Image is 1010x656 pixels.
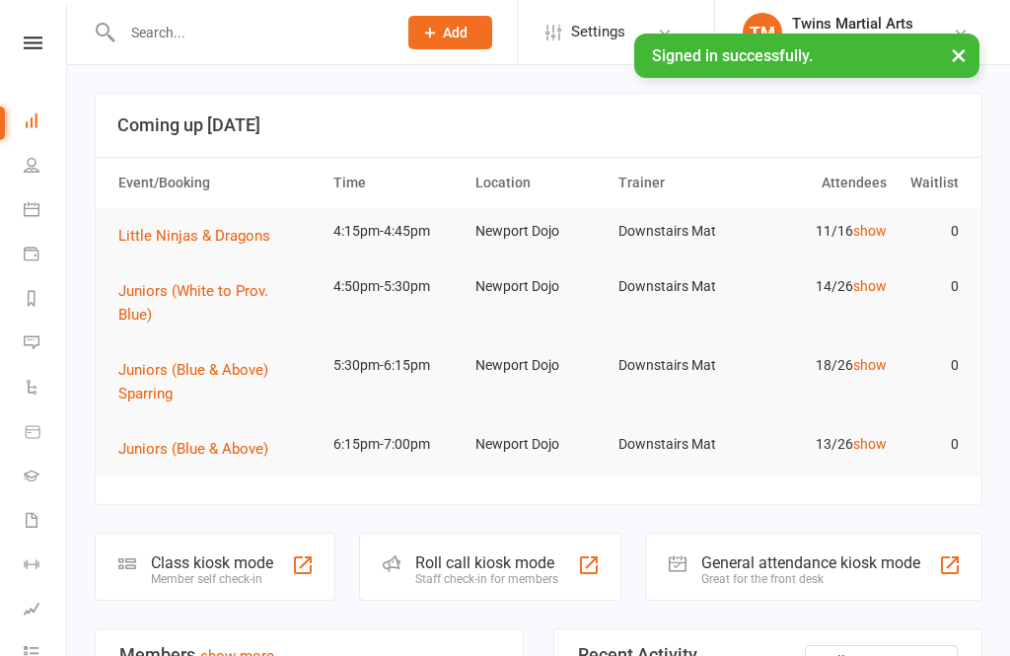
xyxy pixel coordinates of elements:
td: Downstairs Mat [610,208,753,255]
button: Juniors (Blue & Above) [118,437,282,461]
td: Newport Dojo [467,208,610,255]
td: 0 [896,208,967,255]
th: Event/Booking [109,158,325,208]
a: Assessments [24,589,68,633]
a: Calendar [24,189,68,234]
button: × [941,34,976,76]
td: 11/16 [753,208,896,255]
a: show [853,357,887,373]
td: 18/26 [753,342,896,389]
a: show [853,436,887,452]
th: Location [467,158,610,208]
td: 6:15pm-7:00pm [325,421,468,468]
th: Attendees [753,158,896,208]
div: Member self check-in [151,572,273,586]
td: 0 [896,263,967,310]
span: Add [443,25,468,40]
a: Reports [24,278,68,323]
a: Dashboard [24,101,68,145]
td: 4:15pm-4:45pm [325,208,468,255]
td: Downstairs Mat [610,263,753,310]
div: Roll call kiosk mode [415,553,558,572]
span: Juniors (White to Prov. Blue) [118,282,268,324]
span: Juniors (Blue & Above) Sparring [118,361,268,402]
td: Newport Dojo [467,421,610,468]
th: Waitlist [896,158,967,208]
button: Juniors (Blue & Above) Sparring [118,358,316,405]
div: Staff check-in for members [415,572,558,586]
a: show [853,278,887,294]
span: Juniors (Blue & Above) [118,440,268,458]
a: Payments [24,234,68,278]
th: Time [325,158,468,208]
td: Downstairs Mat [610,342,753,389]
td: Newport Dojo [467,263,610,310]
td: Newport Dojo [467,342,610,389]
td: 14/26 [753,263,896,310]
a: Product Sales [24,411,68,456]
div: Great for the front desk [701,572,920,586]
button: Add [408,16,492,49]
div: Twins Martial Arts [792,33,913,50]
td: Downstairs Mat [610,421,753,468]
span: Signed in successfully. [652,46,813,65]
div: Twins Martial Arts [792,15,913,33]
div: General attendance kiosk mode [701,553,920,572]
h3: Coming up [DATE] [117,115,960,135]
td: 4:50pm-5:30pm [325,263,468,310]
div: TM [743,13,782,52]
input: Search... [116,19,383,46]
button: Juniors (White to Prov. Blue) [118,279,316,327]
span: Little Ninjas & Dragons [118,227,270,245]
th: Trainer [610,158,753,208]
div: Class kiosk mode [151,553,273,572]
a: People [24,145,68,189]
a: show [853,223,887,239]
td: 5:30pm-6:15pm [325,342,468,389]
span: Settings [571,10,625,54]
td: 0 [896,421,967,468]
td: 0 [896,342,967,389]
td: 13/26 [753,421,896,468]
button: Little Ninjas & Dragons [118,224,284,248]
